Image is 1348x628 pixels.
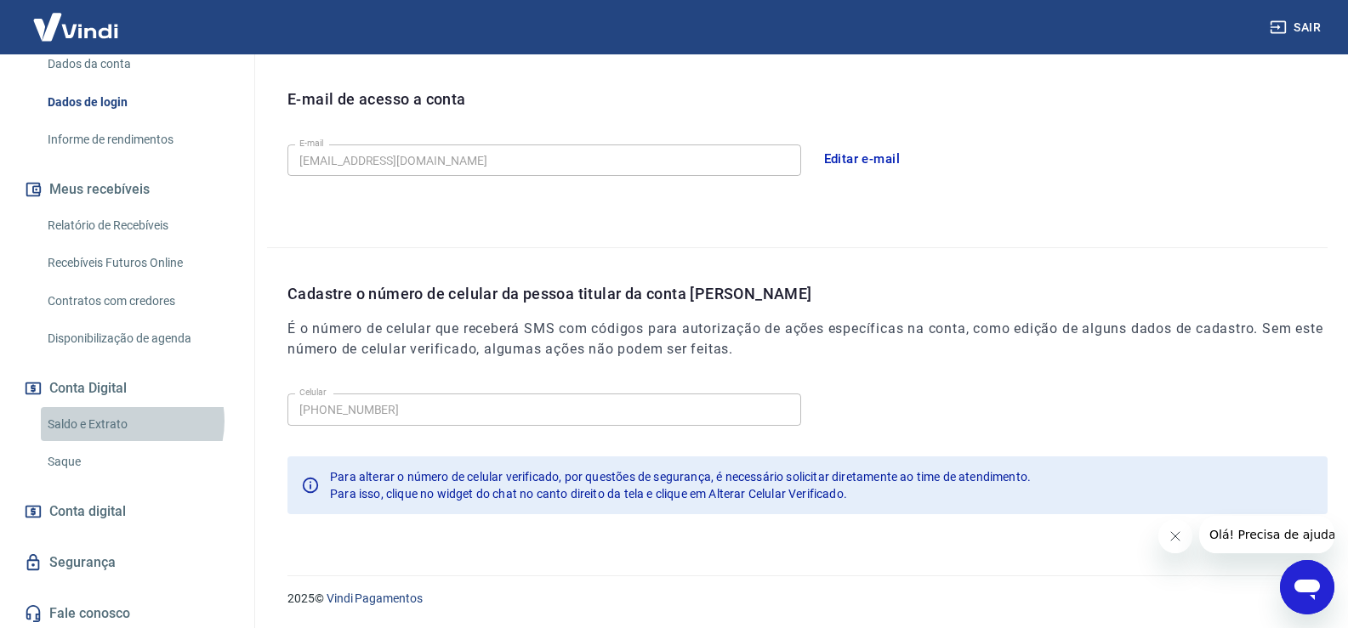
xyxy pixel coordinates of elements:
[287,282,1328,305] p: Cadastre o número de celular da pessoa titular da conta [PERSON_NAME]
[20,544,234,581] a: Segurança
[20,370,234,407] button: Conta Digital
[41,444,234,479] a: Saque
[330,487,847,501] span: Para isso, clique no widget do chat no canto direito da tela e clique em Alterar Celular Verificado.
[41,85,234,120] a: Dados de login
[41,407,234,442] a: Saldo e Extrato
[41,321,234,356] a: Disponibilização de agenda
[10,12,143,25] span: Olá! Precisa de ajuda?
[330,470,1031,484] span: Para alterar o número de celular verificado, por questões de segurança, é necessário solicitar di...
[41,208,234,243] a: Relatório de Recebíveis
[1158,519,1192,553] iframe: Fechar mensagem
[327,591,423,605] a: Vindi Pagamentos
[41,122,234,157] a: Informe de rendimentos
[41,47,234,82] a: Dados da conta
[1280,560,1334,614] iframe: Botão para abrir a janela de mensagens
[287,88,466,110] p: E-mail de acesso a conta
[20,1,131,53] img: Vindi
[41,246,234,280] a: Recebíveis Futuros Online
[49,500,126,523] span: Conta digital
[287,590,1307,608] p: 2025 ©
[1266,12,1328,43] button: Sair
[1199,516,1334,553] iframe: Mensagem da empresa
[20,493,234,530] a: Conta digital
[299,137,323,150] label: E-mail
[287,319,1328,359] h6: É o número de celular que receberá SMS com códigos para autorização de ações específicas na conta...
[41,284,234,319] a: Contratos com credores
[815,141,910,177] button: Editar e-mail
[20,171,234,208] button: Meus recebíveis
[299,386,327,399] label: Celular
